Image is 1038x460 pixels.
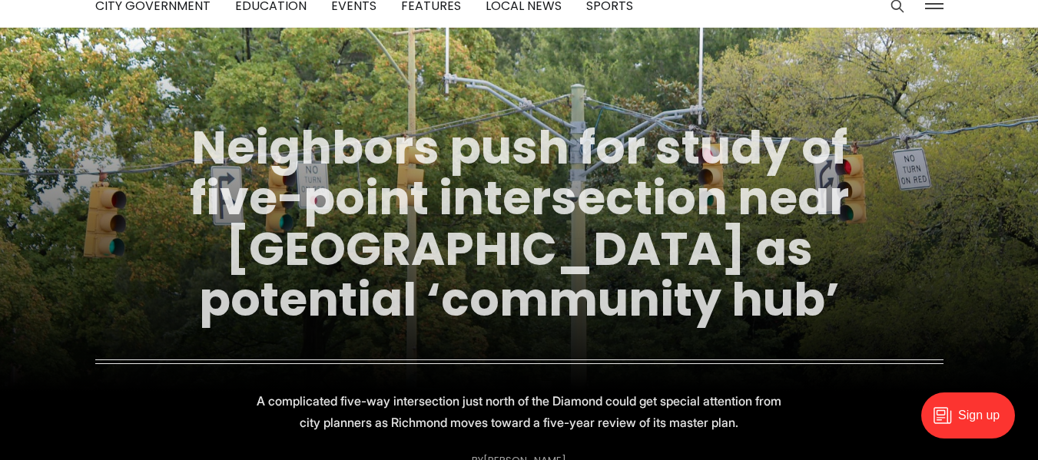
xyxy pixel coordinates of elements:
p: A complicated five-way intersection just north of the Diamond could get special attention from ci... [246,390,793,433]
iframe: portal-trigger [908,385,1038,460]
a: Neighbors push for study of five-point intersection near [GEOGRAPHIC_DATA] as potential ‘communit... [190,115,849,332]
